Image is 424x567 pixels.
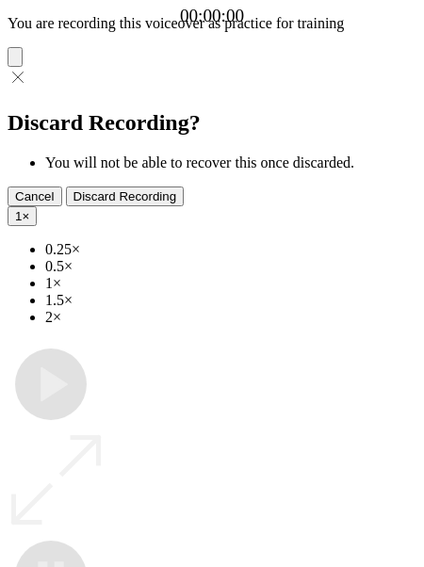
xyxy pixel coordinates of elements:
li: 1.5× [45,292,416,309]
button: 1× [8,206,37,226]
button: Cancel [8,186,62,206]
button: Discard Recording [66,186,185,206]
li: 2× [45,309,416,326]
span: 1 [15,209,22,223]
li: 1× [45,275,416,292]
p: You are recording this voiceover as practice for training [8,15,416,32]
a: 00:00:00 [180,6,244,26]
li: You will not be able to recover this once discarded. [45,154,416,171]
li: 0.25× [45,241,416,258]
li: 0.5× [45,258,416,275]
h2: Discard Recording? [8,110,416,136]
